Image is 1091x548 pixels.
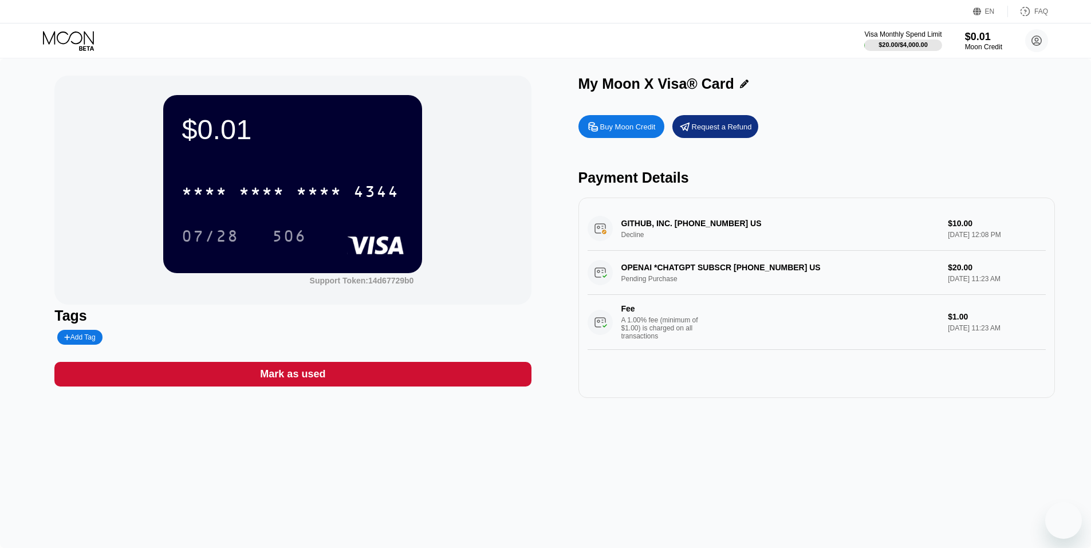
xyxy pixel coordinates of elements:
[879,41,928,48] div: $20.00 / $4,000.00
[182,113,404,145] div: $0.01
[948,312,1045,321] div: $1.00
[985,7,995,15] div: EN
[1034,7,1048,15] div: FAQ
[263,222,315,250] div: 506
[600,122,656,132] div: Buy Moon Credit
[353,184,399,202] div: 4344
[965,31,1002,43] div: $0.01
[864,30,942,38] div: Visa Monthly Spend Limit
[578,76,734,92] div: My Moon X Visa® Card
[588,295,1046,350] div: FeeA 1.00% fee (minimum of $1.00) is charged on all transactions$1.00[DATE] 11:23 AM
[621,316,707,340] div: A 1.00% fee (minimum of $1.00) is charged on all transactions
[578,115,664,138] div: Buy Moon Credit
[973,6,1008,17] div: EN
[260,368,325,381] div: Mark as used
[272,228,306,247] div: 506
[182,228,239,247] div: 07/28
[310,276,414,285] div: Support Token:14d67729b0
[1045,502,1082,539] iframe: Button to launch messaging window
[57,330,102,345] div: Add Tag
[54,362,531,387] div: Mark as used
[310,276,414,285] div: Support Token: 14d67729b0
[578,169,1055,186] div: Payment Details
[692,122,752,132] div: Request a Refund
[64,333,95,341] div: Add Tag
[948,324,1045,332] div: [DATE] 11:23 AM
[965,43,1002,51] div: Moon Credit
[672,115,758,138] div: Request a Refund
[173,222,247,250] div: 07/28
[864,30,942,51] div: Visa Monthly Spend Limit$20.00/$4,000.00
[1008,6,1048,17] div: FAQ
[54,307,531,324] div: Tags
[621,304,702,313] div: Fee
[965,31,1002,51] div: $0.01Moon Credit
